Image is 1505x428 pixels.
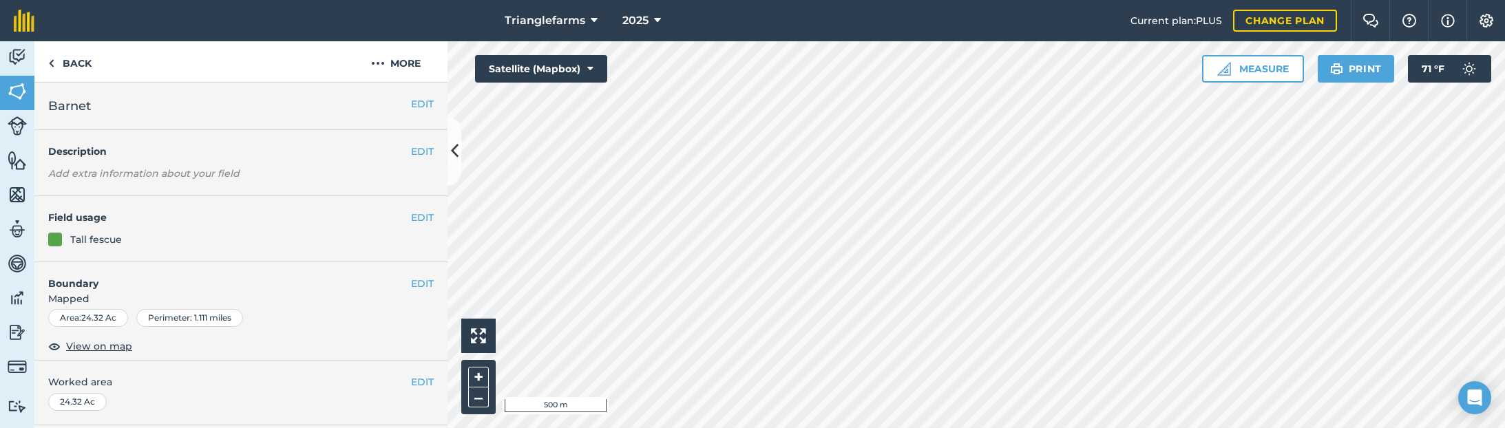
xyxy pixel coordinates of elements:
[411,374,434,389] button: EDIT
[8,184,27,205] img: svg+xml;base64,PHN2ZyB4bWxucz0iaHR0cDovL3d3dy53My5vcmcvMjAwMC9zdmciIHdpZHRoPSI1NiIgaGVpZ2h0PSI2MC...
[8,116,27,136] img: svg+xml;base64,PD94bWwgdmVyc2lvbj0iMS4wIiBlbmNvZGluZz0idXRmLTgiPz4KPCEtLSBHZW5lcmF0b3I6IEFkb2JlIE...
[1408,55,1491,83] button: 71 °F
[411,96,434,111] button: EDIT
[505,12,585,29] span: Trianglefarms
[411,210,434,225] button: EDIT
[8,219,27,239] img: svg+xml;base64,PD94bWwgdmVyc2lvbj0iMS4wIiBlbmNvZGluZz0idXRmLTgiPz4KPCEtLSBHZW5lcmF0b3I6IEFkb2JlIE...
[475,55,607,83] button: Satellite (Mapbox)
[8,47,27,67] img: svg+xml;base64,PD94bWwgdmVyc2lvbj0iMS4wIiBlbmNvZGluZz0idXRmLTgiPz4KPCEtLSBHZW5lcmF0b3I6IEFkb2JlIE...
[471,328,486,343] img: Four arrows, one pointing top left, one top right, one bottom right and the last bottom left
[136,309,243,327] div: Perimeter : 1.111 miles
[48,144,434,159] h4: Description
[8,81,27,102] img: svg+xml;base64,PHN2ZyB4bWxucz0iaHR0cDovL3d3dy53My5vcmcvMjAwMC9zdmciIHdpZHRoPSI1NiIgaGVpZ2h0PSI2MC...
[66,339,132,354] span: View on map
[8,322,27,343] img: svg+xml;base64,PD94bWwgdmVyc2lvbj0iMS4wIiBlbmNvZGluZz0idXRmLTgiPz4KPCEtLSBHZW5lcmF0b3I6IEFkb2JlIE...
[1202,55,1304,83] button: Measure
[1318,55,1395,83] button: Print
[1422,55,1444,83] span: 71 ° F
[70,232,122,247] div: Tall fescue
[8,253,27,274] img: svg+xml;base64,PD94bWwgdmVyc2lvbj0iMS4wIiBlbmNvZGluZz0idXRmLTgiPz4KPCEtLSBHZW5lcmF0b3I6IEFkb2JlIE...
[1401,14,1418,28] img: A question mark icon
[1478,14,1495,28] img: A cog icon
[48,393,107,411] div: 24.32 Ac
[34,41,105,82] a: Back
[48,210,411,225] h4: Field usage
[8,150,27,171] img: svg+xml;base64,PHN2ZyB4bWxucz0iaHR0cDovL3d3dy53My5vcmcvMjAwMC9zdmciIHdpZHRoPSI1NiIgaGVpZ2h0PSI2MC...
[48,338,61,354] img: svg+xml;base64,PHN2ZyB4bWxucz0iaHR0cDovL3d3dy53My5vcmcvMjAwMC9zdmciIHdpZHRoPSIxOCIgaGVpZ2h0PSIyNC...
[1330,61,1343,77] img: svg+xml;base64,PHN2ZyB4bWxucz0iaHR0cDovL3d3dy53My5vcmcvMjAwMC9zdmciIHdpZHRoPSIxOSIgaGVpZ2h0PSIyNC...
[48,309,128,327] div: Area : 24.32 Ac
[468,367,489,387] button: +
[48,167,240,180] em: Add extra information about your field
[1233,10,1337,32] a: Change plan
[8,357,27,376] img: svg+xml;base64,PD94bWwgdmVyc2lvbj0iMS4wIiBlbmNvZGluZz0idXRmLTgiPz4KPCEtLSBHZW5lcmF0b3I6IEFkb2JlIE...
[1441,12,1455,29] img: svg+xml;base64,PHN2ZyB4bWxucz0iaHR0cDovL3d3dy53My5vcmcvMjAwMC9zdmciIHdpZHRoPSIxNyIgaGVpZ2h0PSIxNy...
[34,262,411,291] h4: Boundary
[48,55,54,72] img: svg+xml;base64,PHN2ZyB4bWxucz0iaHR0cDovL3d3dy53My5vcmcvMjAwMC9zdmciIHdpZHRoPSI5IiBoZWlnaHQ9IjI0Ii...
[344,41,448,82] button: More
[8,400,27,413] img: svg+xml;base64,PD94bWwgdmVyc2lvbj0iMS4wIiBlbmNvZGluZz0idXRmLTgiPz4KPCEtLSBHZW5lcmF0b3I6IEFkb2JlIE...
[411,276,434,291] button: EDIT
[1455,55,1483,83] img: svg+xml;base64,PD94bWwgdmVyc2lvbj0iMS4wIiBlbmNvZGluZz0idXRmLTgiPz4KPCEtLSBHZW5lcmF0b3I6IEFkb2JlIE...
[1458,381,1491,414] div: Open Intercom Messenger
[411,144,434,159] button: EDIT
[1130,13,1222,28] span: Current plan : PLUS
[1217,62,1231,76] img: Ruler icon
[48,96,91,116] span: Barnet
[468,387,489,407] button: –
[622,12,649,29] span: 2025
[14,10,34,32] img: fieldmargin Logo
[8,288,27,308] img: svg+xml;base64,PD94bWwgdmVyc2lvbj0iMS4wIiBlbmNvZGluZz0idXRmLTgiPz4KPCEtLSBHZW5lcmF0b3I6IEFkb2JlIE...
[371,55,385,72] img: svg+xml;base64,PHN2ZyB4bWxucz0iaHR0cDovL3d3dy53My5vcmcvMjAwMC9zdmciIHdpZHRoPSIyMCIgaGVpZ2h0PSIyNC...
[48,374,434,389] span: Worked area
[1362,14,1379,28] img: Two speech bubbles overlapping with the left bubble in the forefront
[34,291,448,306] span: Mapped
[48,338,132,354] button: View on map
